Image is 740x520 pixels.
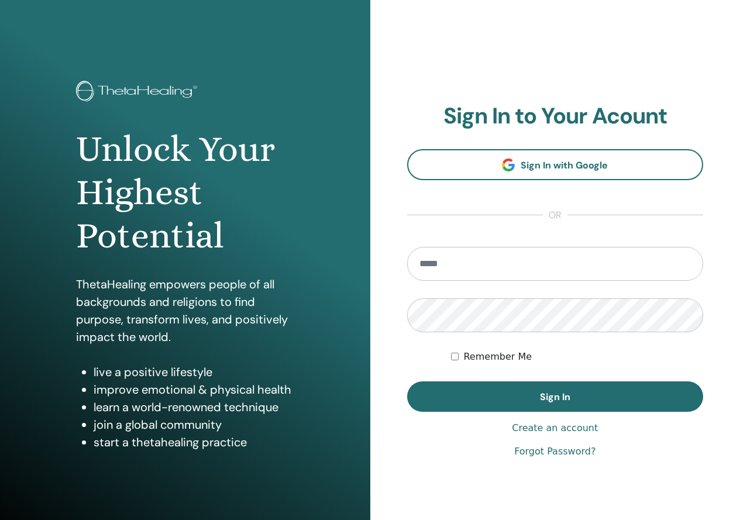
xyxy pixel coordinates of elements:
label: Remember Me [463,350,532,364]
li: start a thetahealing practice [94,433,294,451]
span: Sign In with Google [521,159,608,171]
li: join a global community [94,416,294,433]
a: Sign In with Google [407,149,704,180]
h1: Unlock Your Highest Potential [76,128,294,258]
span: or [543,208,567,222]
button: Sign In [407,381,704,412]
a: Create an account [512,421,598,435]
a: Forgot Password? [514,445,596,459]
div: Keep me authenticated indefinitely or until I manually logout [451,350,703,364]
p: ThetaHealing empowers people of all backgrounds and religions to find purpose, transform lives, a... [76,276,294,346]
li: learn a world-renowned technique [94,398,294,416]
li: live a positive lifestyle [94,363,294,381]
li: improve emotional & physical health [94,381,294,398]
span: Sign In [540,391,570,403]
h2: Sign In to Your Acount [407,103,704,130]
